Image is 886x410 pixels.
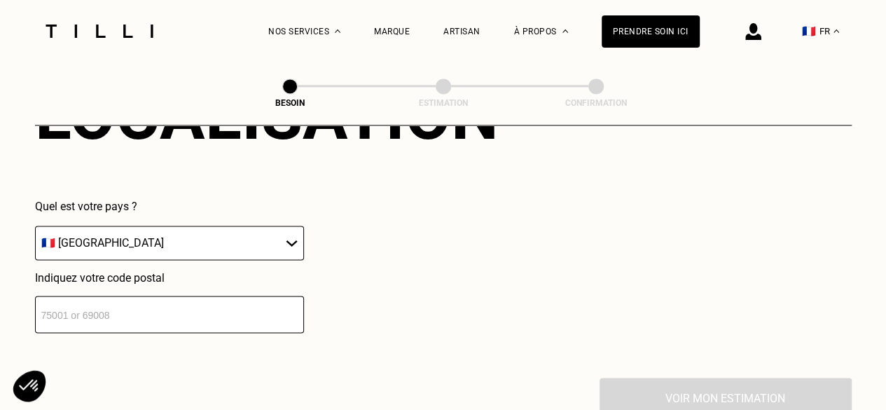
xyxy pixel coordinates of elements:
[374,27,410,36] a: Marque
[745,23,761,40] img: icône connexion
[373,98,513,108] div: Estimation
[35,200,304,213] p: Quel est votre pays ?
[802,25,816,38] span: 🇫🇷
[602,15,700,48] a: Prendre soin ici
[443,27,480,36] a: Artisan
[526,98,666,108] div: Confirmation
[833,29,839,33] img: menu déroulant
[35,296,304,333] input: 75001 or 69008
[220,98,360,108] div: Besoin
[35,271,304,285] p: Indiquez votre code postal
[335,29,340,33] img: Menu déroulant
[562,29,568,33] img: Menu déroulant à propos
[41,25,158,38] img: Logo du service de couturière Tilli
